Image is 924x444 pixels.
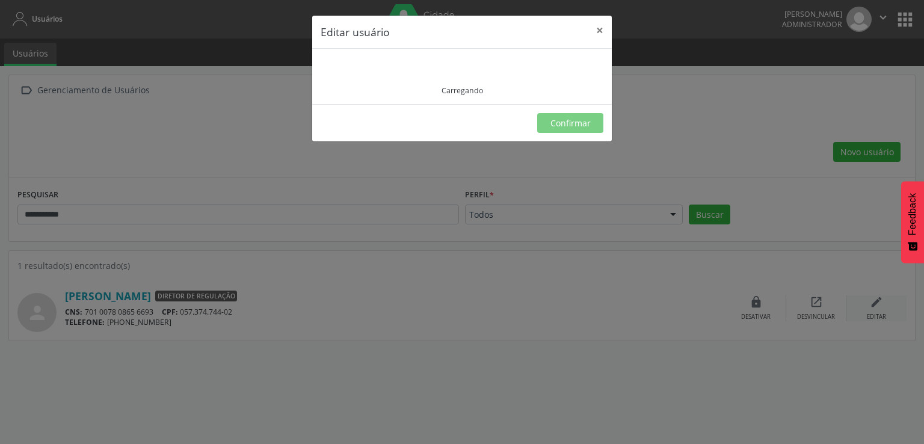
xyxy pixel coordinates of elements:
[321,24,390,40] h5: Editar usuário
[901,181,924,263] button: Feedback - Mostrar pesquisa
[588,16,612,45] button: Close
[537,113,603,134] button: Confirmar
[442,85,483,96] div: Carregando
[550,117,591,129] span: Confirmar
[907,193,918,235] span: Feedback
